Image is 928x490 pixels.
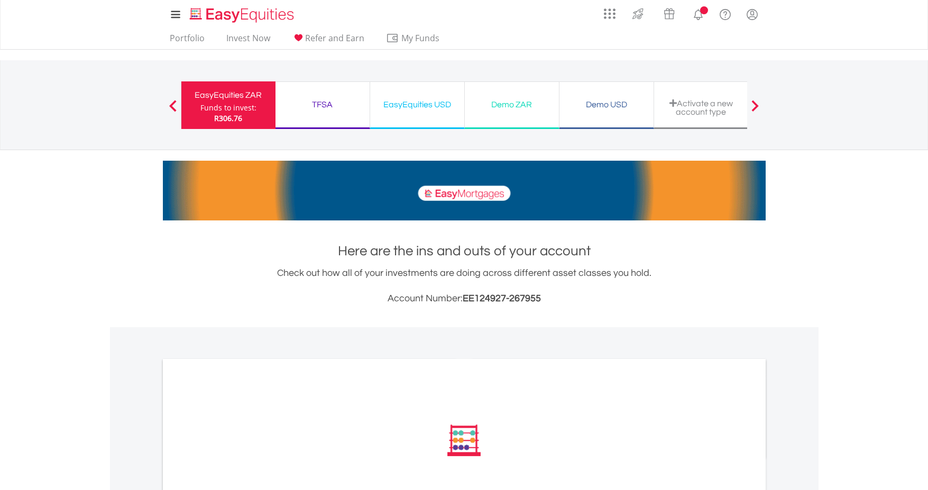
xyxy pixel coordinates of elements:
[471,97,553,112] div: Demo ZAR
[188,88,269,103] div: EasyEquities ZAR
[166,33,209,49] a: Portfolio
[200,103,256,113] div: Funds to invest:
[222,33,274,49] a: Invest Now
[660,99,742,116] div: Activate a new account type
[654,3,685,22] a: Vouchers
[712,3,739,24] a: FAQ's and Support
[163,161,766,220] img: EasyMortage Promotion Banner
[188,6,298,24] img: EasyEquities_Logo.png
[305,32,364,44] span: Refer and Earn
[629,5,647,22] img: thrive-v2.svg
[386,31,455,45] span: My Funds
[739,3,766,26] a: My Profile
[376,97,458,112] div: EasyEquities USD
[566,97,647,112] div: Demo USD
[163,242,766,261] h1: Here are the ins and outs of your account
[597,3,622,20] a: AppsGrid
[186,3,298,24] a: Home page
[163,266,766,306] div: Check out how all of your investments are doing across different asset classes you hold.
[660,5,678,22] img: vouchers-v2.svg
[163,291,766,306] h3: Account Number:
[685,3,712,24] a: Notifications
[604,8,615,20] img: grid-menu-icon.svg
[282,97,363,112] div: TFSA
[214,113,242,123] span: R306.76
[288,33,369,49] a: Refer and Earn
[463,293,541,303] span: EE124927-267955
